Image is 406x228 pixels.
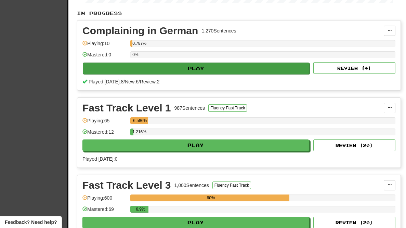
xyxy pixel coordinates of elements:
[77,10,401,17] p: In Progress
[82,129,127,140] div: Mastered: 12
[82,51,127,63] div: Mastered: 0
[89,79,123,84] span: Played [DATE]: 8
[123,79,125,84] span: /
[82,139,309,151] button: Play
[132,195,289,201] div: 60%
[82,26,198,36] div: Complaining in German
[212,182,251,189] button: Fluency Fast Track
[82,40,127,51] div: Playing: 10
[201,27,236,34] div: 1,270 Sentences
[174,182,209,189] div: 1,000 Sentences
[313,62,395,74] button: Review (4)
[140,79,160,84] span: Review: 2
[132,206,148,213] div: 6.9%
[313,139,395,151] button: Review (20)
[83,63,310,74] button: Play
[132,117,148,124] div: 6.586%
[174,105,205,111] div: 987 Sentences
[5,219,57,226] span: Open feedback widget
[82,156,117,162] span: Played [DATE]: 0
[139,79,140,84] span: /
[132,129,133,135] div: 1.216%
[82,180,171,190] div: Fast Track Level 3
[82,117,127,129] div: Playing: 65
[82,195,127,206] div: Playing: 600
[208,104,247,112] button: Fluency Fast Track
[82,206,127,217] div: Mastered: 69
[125,79,139,84] span: New: 6
[82,103,171,113] div: Fast Track Level 1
